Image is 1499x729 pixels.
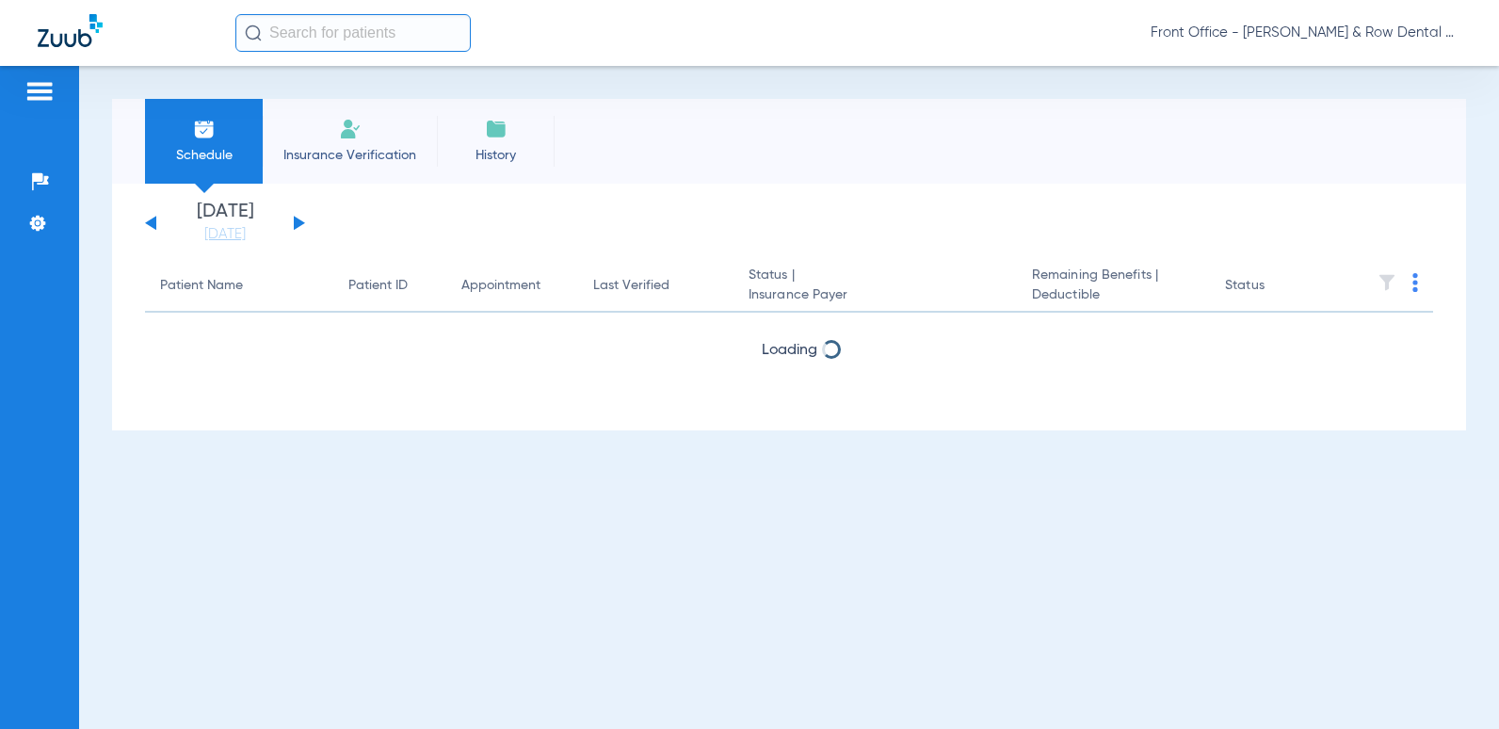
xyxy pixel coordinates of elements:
div: Last Verified [593,276,718,296]
img: Search Icon [245,24,262,41]
span: Insurance Payer [749,285,1002,305]
a: [DATE] [169,225,282,244]
img: filter.svg [1378,273,1396,292]
div: Last Verified [593,276,669,296]
img: group-dot-blue.svg [1412,273,1418,292]
span: Schedule [159,146,249,165]
div: Patient Name [160,276,318,296]
th: Remaining Benefits | [1017,260,1210,313]
img: Manual Insurance Verification [339,118,362,140]
div: Patient Name [160,276,243,296]
span: History [451,146,540,165]
th: Status [1210,260,1337,313]
div: Patient ID [348,276,431,296]
div: Appointment [461,276,540,296]
img: Schedule [193,118,216,140]
img: Zuub Logo [38,14,103,47]
div: Appointment [461,276,563,296]
span: Insurance Verification [277,146,423,165]
div: Patient ID [348,276,408,296]
span: Front Office - [PERSON_NAME] & Row Dental Group [1151,24,1461,42]
span: Loading [762,343,817,358]
input: Search for patients [235,14,471,52]
span: Deductible [1032,285,1195,305]
img: hamburger-icon [24,80,55,103]
li: [DATE] [169,202,282,244]
th: Status | [733,260,1017,313]
img: History [485,118,508,140]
